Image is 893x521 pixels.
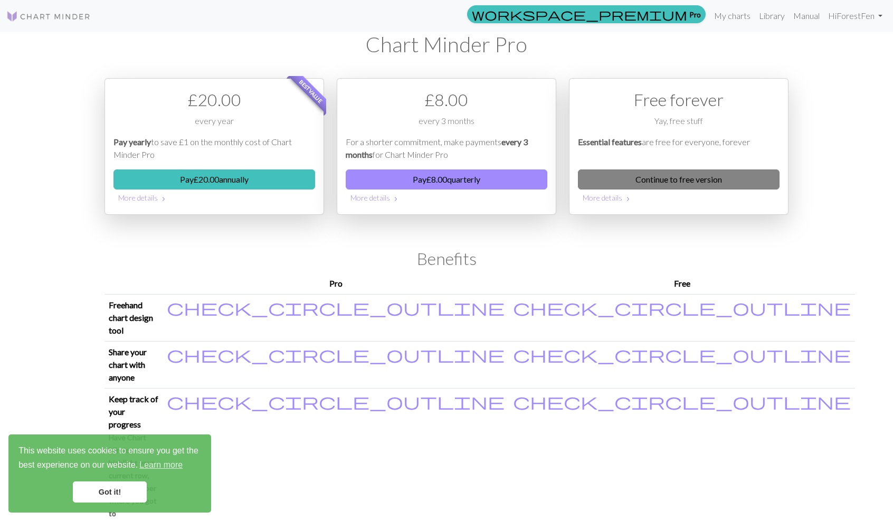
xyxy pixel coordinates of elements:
[513,299,851,316] i: Included
[624,194,632,204] span: chevron_right
[824,5,887,26] a: HiForestFen
[513,346,851,363] i: Included
[346,169,547,190] button: Pay£8.00quarterly
[163,273,509,295] th: Pro
[467,5,706,23] a: Pro
[346,190,547,206] button: More details
[113,136,315,161] p: to save £1 on the monthly cost of Chart Minder Pro
[513,344,851,364] span: check_circle_outline
[346,115,547,136] div: every 3 months
[6,10,91,23] img: Logo
[167,297,505,317] span: check_circle_outline
[104,249,788,269] h2: Benefits
[167,299,505,316] i: Included
[578,137,642,147] em: Essential features
[138,457,184,473] a: learn more about cookies
[104,78,324,215] div: Payment option 1
[289,69,334,114] span: Best value
[113,190,315,206] button: More details
[392,194,400,204] span: chevron_right
[578,87,780,112] div: Free forever
[509,273,855,295] th: Free
[109,299,158,337] p: Freehand chart design tool
[513,391,851,411] span: check_circle_outline
[167,344,505,364] span: check_circle_outline
[113,137,151,147] em: Pay yearly
[710,5,755,26] a: My charts
[159,194,168,204] span: chevron_right
[472,7,687,22] span: workspace_premium
[578,136,780,161] p: are free for everyone, forever
[513,393,851,410] i: Included
[8,434,211,513] div: cookieconsent
[167,391,505,411] span: check_circle_outline
[578,190,780,206] button: More details
[337,78,556,215] div: Payment option 2
[109,393,158,431] p: Keep track of your progress
[789,5,824,26] a: Manual
[113,169,315,190] button: Pay£20.00annually
[167,393,505,410] i: Included
[513,297,851,317] span: check_circle_outline
[109,433,157,518] small: Have Chart Minder highlight your current row, and remember where you got to
[167,346,505,363] i: Included
[113,115,315,136] div: every year
[113,87,315,112] div: £ 20.00
[578,115,780,136] div: Yay, free stuff
[109,346,158,384] p: Share your chart with anyone
[578,169,780,190] a: Continue to free version
[346,136,547,161] p: For a shorter commitment, make payments for Chart Minder Pro
[346,87,547,112] div: £ 8.00
[18,444,201,473] span: This website uses cookies to ensure you get the best experience on our website.
[569,78,788,215] div: Free option
[73,481,147,503] a: dismiss cookie message
[755,5,789,26] a: Library
[104,32,788,57] h1: Chart Minder Pro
